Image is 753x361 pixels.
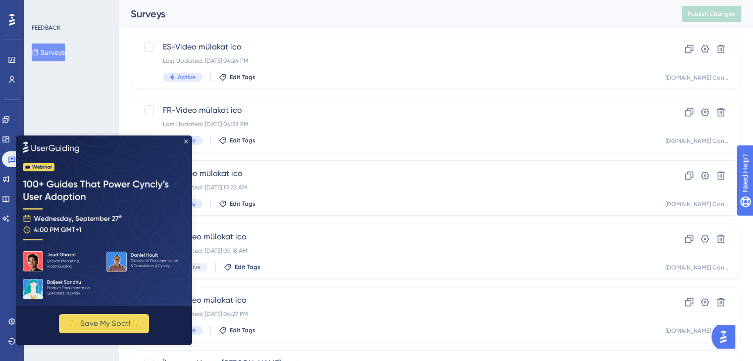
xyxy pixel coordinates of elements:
[230,326,255,334] span: Edit Tags
[163,168,630,180] span: DE-Video mülakat ico
[219,326,255,334] button: Edit Tags
[219,73,255,81] button: Edit Tags
[163,294,630,306] span: EN - Video mülakat ico
[230,136,255,144] span: Edit Tags
[711,322,741,352] iframe: UserGuiding AI Assistant Launcher
[665,137,729,145] div: [DOMAIN_NAME] Candidate Prod
[163,247,630,255] div: Last Updated: [DATE] 09:18 AM
[224,263,260,271] button: Edit Tags
[665,200,729,208] div: [DOMAIN_NAME] Candidate Prod
[163,183,630,191] div: Last Updated: [DATE] 10:22 AM
[23,2,62,14] span: Need Help?
[688,10,735,18] span: Publish Changes
[163,104,630,116] span: FR-Video mülakat ico
[230,200,255,208] span: Edit Tags
[43,179,133,198] button: ✨ Save My Spot!✨
[230,73,255,81] span: Edit Tags
[163,120,630,128] div: Last Updated: [DATE] 04:28 PM
[682,6,741,22] button: Publish Changes
[131,7,657,21] div: Surveys
[665,264,729,271] div: [DOMAIN_NAME] Candidate Prod
[163,231,630,243] span: TR - Video mülakat ico
[219,136,255,144] button: Edit Tags
[32,24,60,32] div: FEEDBACK
[32,44,65,61] button: Surveys
[163,57,630,65] div: Last Updated: [DATE] 04:24 PM
[178,73,196,81] span: Active
[235,263,260,271] span: Edit Tags
[168,4,172,8] div: Close Preview
[219,200,255,208] button: Edit Tags
[163,310,630,318] div: Last Updated: [DATE] 04:27 PM
[163,41,630,53] span: ES-Video mülakat ico
[665,74,729,82] div: [DOMAIN_NAME] Candidate Prod
[665,327,729,335] div: [DOMAIN_NAME] Candidate Prod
